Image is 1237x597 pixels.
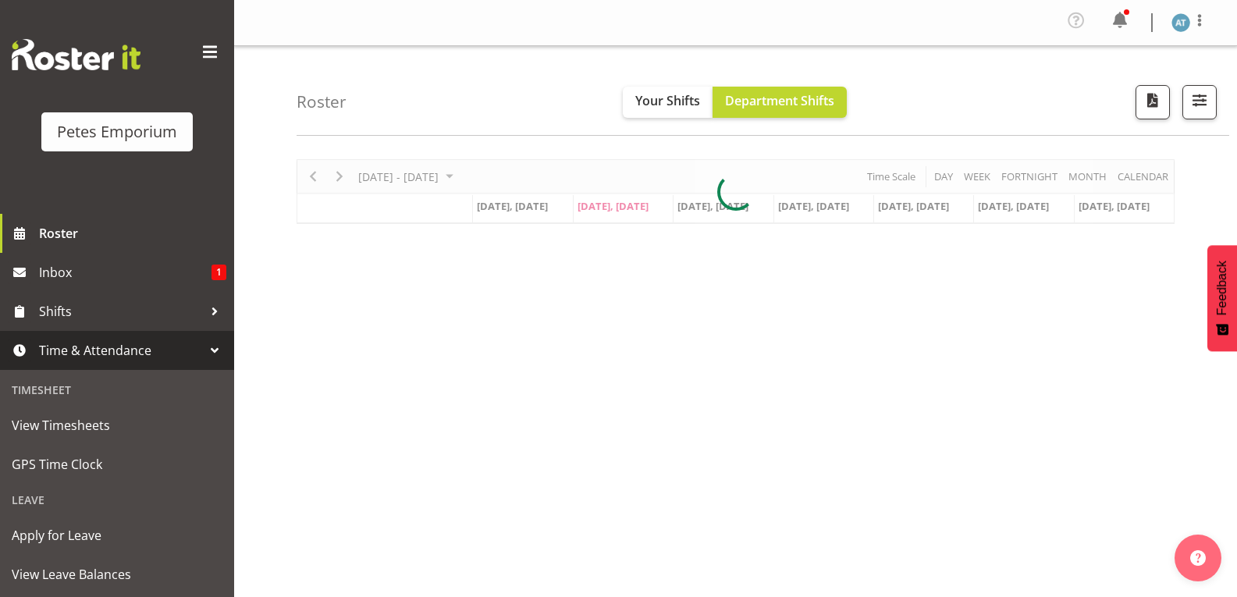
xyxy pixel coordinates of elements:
button: Feedback - Show survey [1207,245,1237,351]
div: Leave [4,484,230,516]
a: Apply for Leave [4,516,230,555]
span: GPS Time Clock [12,453,222,476]
span: Feedback [1215,261,1229,315]
img: Rosterit website logo [12,39,140,70]
span: View Leave Balances [12,563,222,586]
button: Filter Shifts [1182,85,1217,119]
img: help-xxl-2.png [1190,550,1206,566]
span: 1 [211,265,226,280]
div: Timesheet [4,374,230,406]
button: Department Shifts [713,87,847,118]
h4: Roster [297,93,347,111]
span: Roster [39,222,226,245]
span: View Timesheets [12,414,222,437]
span: Inbox [39,261,211,284]
button: Your Shifts [623,87,713,118]
a: View Leave Balances [4,555,230,594]
button: Download a PDF of the roster according to the set date range. [1136,85,1170,119]
a: View Timesheets [4,406,230,445]
span: Your Shifts [635,92,700,109]
img: alex-micheal-taniwha5364.jpg [1171,13,1190,32]
span: Apply for Leave [12,524,222,547]
span: Shifts [39,300,203,323]
span: Time & Attendance [39,339,203,362]
div: Petes Emporium [57,120,177,144]
span: Department Shifts [725,92,834,109]
a: GPS Time Clock [4,445,230,484]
